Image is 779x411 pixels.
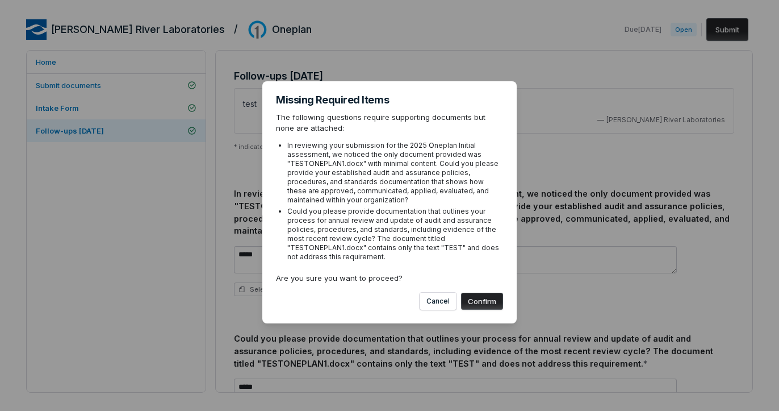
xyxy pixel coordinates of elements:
button: Confirm [461,293,503,310]
p: Are you sure you want to proceed? [276,273,503,284]
p: The following questions require supporting documents but none are attached: [276,112,503,134]
li: Could you please provide documentation that outlines your process for annual review and update of... [287,207,503,261]
li: In reviewing your submission for the 2025 Oneplan Initial assessment, we noticed the only documen... [287,141,503,205]
button: Cancel [420,293,456,310]
h2: Missing Required Items [276,95,503,105]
